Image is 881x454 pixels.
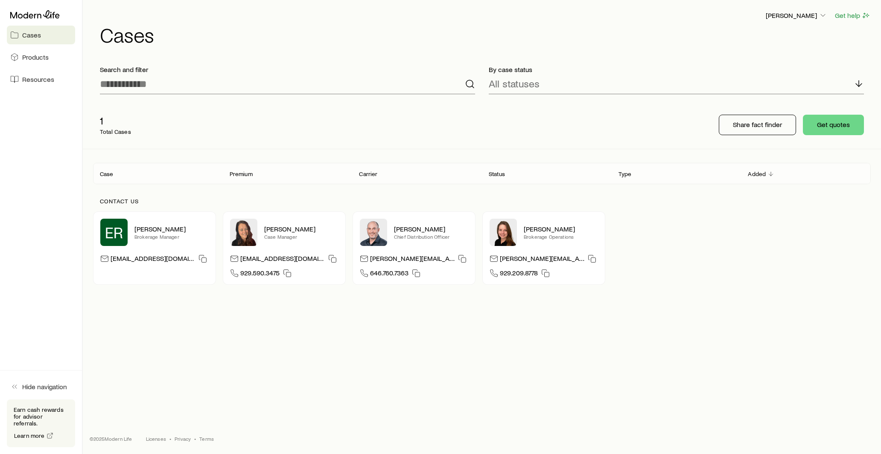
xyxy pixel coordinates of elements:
a: Terms [199,435,214,442]
p: [PERSON_NAME] [134,225,209,233]
p: [PERSON_NAME] [766,11,827,20]
button: Get quotes [803,115,864,135]
a: Cases [7,26,75,44]
p: © 2025 Modern Life [90,435,132,442]
p: [PERSON_NAME] [524,225,598,233]
p: [PERSON_NAME][EMAIL_ADDRESS][DOMAIN_NAME] [500,254,584,266]
p: Status [489,171,505,177]
img: Dan Pierson [360,219,387,246]
img: Ellen Wall [490,219,517,246]
span: 646.760.7363 [370,269,408,280]
p: Chief Distribution Officer [394,233,468,240]
span: 929.209.8778 [500,269,538,280]
span: • [194,435,196,442]
p: Brokerage Operations [524,233,598,240]
span: Resources [22,75,54,84]
p: All statuses [489,78,540,90]
p: Premium [230,171,253,177]
p: [EMAIL_ADDRESS][DOMAIN_NAME] [111,254,195,266]
span: Learn more [14,433,45,439]
button: Share fact finder [719,115,796,135]
p: By case status [489,65,864,74]
span: Cases [22,31,41,39]
span: Hide navigation [22,382,67,391]
p: [PERSON_NAME][EMAIL_ADDRESS][DOMAIN_NAME] [370,254,455,266]
p: [EMAIL_ADDRESS][DOMAIN_NAME] [240,254,325,266]
p: Share fact finder [733,120,782,129]
p: Type [618,171,632,177]
p: Carrier [359,171,377,177]
a: Resources [7,70,75,89]
a: Licenses [146,435,166,442]
p: [PERSON_NAME] [264,225,338,233]
p: [PERSON_NAME] [394,225,468,233]
span: 929.590.3475 [240,269,280,280]
p: Earn cash rewards for advisor referrals. [14,406,68,427]
span: Products [22,53,49,61]
p: 1 [100,115,131,127]
p: Brokerage Manager [134,233,209,240]
span: ER [105,224,123,241]
p: Total Cases [100,128,131,135]
a: Products [7,48,75,67]
button: [PERSON_NAME] [765,11,828,21]
p: Case Manager [264,233,338,240]
button: Get help [834,11,871,20]
div: Client cases [93,163,871,184]
img: Abby McGuigan [230,219,257,246]
p: Case [100,171,114,177]
p: Search and filter [100,65,475,74]
span: • [169,435,171,442]
button: Hide navigation [7,377,75,396]
p: Contact us [100,198,864,205]
div: Earn cash rewards for advisor referrals.Learn more [7,399,75,447]
p: Added [748,171,766,177]
a: Privacy [175,435,191,442]
h1: Cases [100,24,871,45]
